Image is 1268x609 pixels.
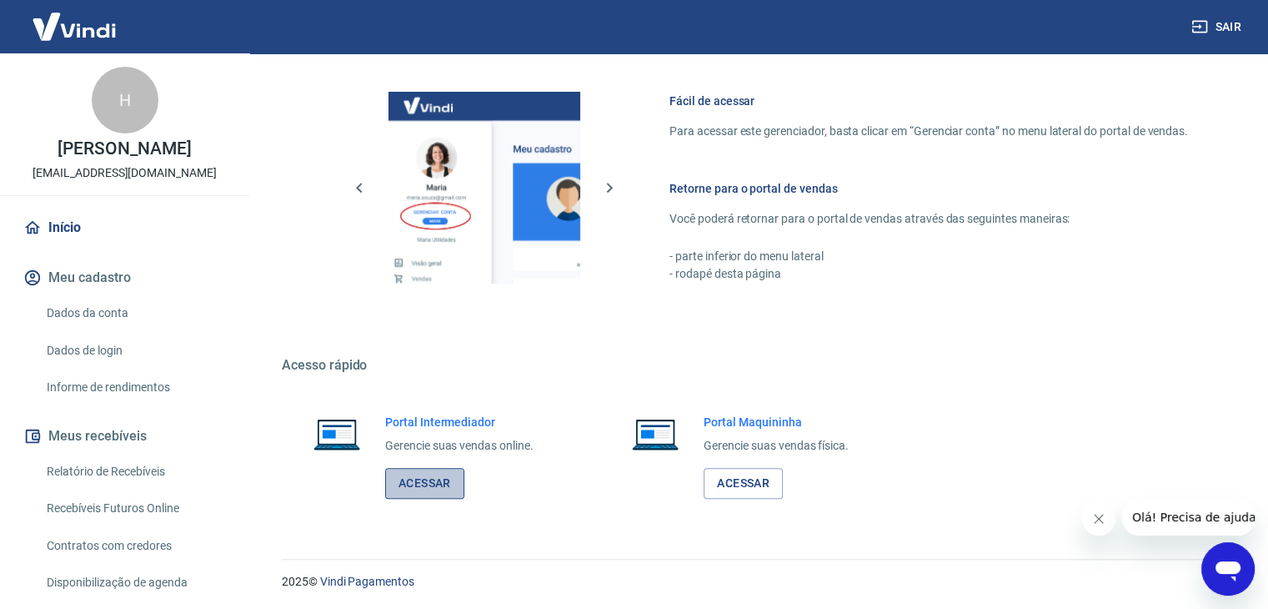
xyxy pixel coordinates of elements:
a: Contratos com credores [40,529,229,563]
p: - rodapé desta página [669,265,1188,283]
p: 2025 © [282,573,1228,591]
a: Recebíveis Futuros Online [40,491,229,526]
iframe: Mensagem da empresa [1122,499,1255,536]
a: Informe de rendimentos [40,370,229,405]
p: [EMAIL_ADDRESS][DOMAIN_NAME] [33,164,217,182]
h6: Retorne para o portal de vendas [669,180,1188,197]
div: H [92,67,158,133]
p: Para acessar este gerenciador, basta clicar em “Gerenciar conta” no menu lateral do portal de ven... [669,123,1188,140]
p: Gerencie suas vendas online. [385,437,534,455]
img: Imagem da dashboard mostrando o botão de gerenciar conta na sidebar no lado esquerdo [388,92,580,284]
h6: Portal Intermediador [385,414,534,430]
a: Acessar [385,468,464,499]
a: Relatório de Recebíveis [40,455,229,489]
p: - parte inferior do menu lateral [669,248,1188,265]
button: Meu cadastro [20,259,229,296]
a: Dados de login [40,334,229,368]
iframe: Fechar mensagem [1082,502,1115,536]
img: Imagem de um notebook aberto [620,414,690,454]
a: Disponibilização de agenda [40,566,229,600]
p: Você poderá retornar para o portal de vendas através das seguintes maneiras: [669,210,1188,228]
h6: Portal Maquininha [704,414,849,430]
button: Sair [1188,12,1248,43]
a: Vindi Pagamentos [320,575,414,588]
span: Olá! Precisa de ajuda? [10,12,140,25]
a: Dados da conta [40,296,229,330]
a: Acessar [704,468,783,499]
iframe: Botão para abrir a janela de mensagens [1201,542,1255,596]
p: [PERSON_NAME] [58,140,191,158]
img: Vindi [20,1,128,52]
h6: Fácil de acessar [669,93,1188,109]
h5: Acesso rápido [282,357,1228,374]
a: Início [20,209,229,246]
img: Imagem de um notebook aberto [302,414,372,454]
button: Meus recebíveis [20,418,229,455]
p: Gerencie suas vendas física. [704,437,849,455]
